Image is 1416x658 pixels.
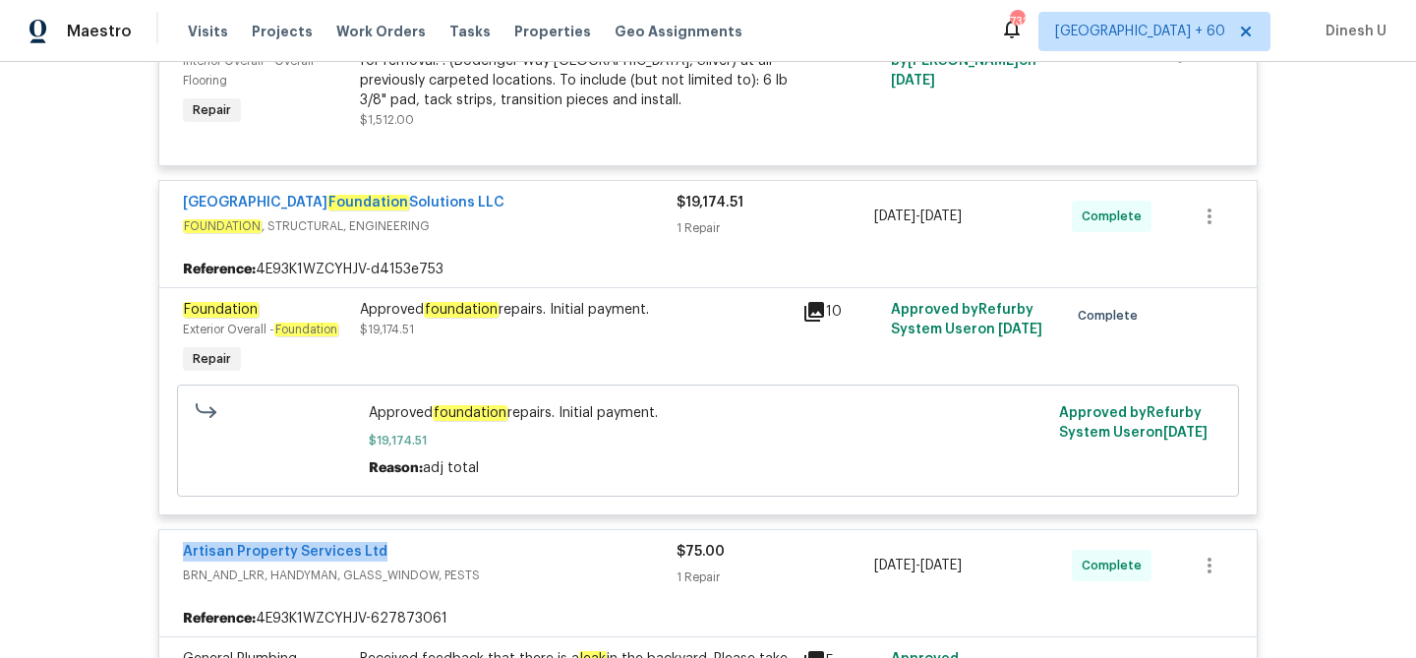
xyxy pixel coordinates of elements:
[183,196,504,209] a: [GEOGRAPHIC_DATA]FoundationSolutions LLC
[1082,207,1150,226] span: Complete
[183,566,677,585] span: BRN_AND_LRR, HANDYMAN, GLASS_WINDOW, PESTS
[252,22,313,41] span: Projects
[188,22,228,41] span: Visits
[424,302,499,318] em: foundation
[369,461,423,475] span: Reason:
[159,252,1257,287] div: 4E93K1WZCYHJV-d4153e753
[677,196,743,209] span: $19,174.51
[360,324,414,335] span: $19,174.51
[802,300,879,324] div: 10
[360,114,414,126] span: $1,512.00
[67,22,132,41] span: Maestro
[1010,12,1024,31] div: 732
[274,323,338,336] em: Foundation
[433,405,507,421] em: foundation
[327,195,409,210] em: Foundation
[185,100,239,120] span: Repair
[514,22,591,41] span: Properties
[1059,406,1208,440] span: Approved by Refurby System User on
[159,601,1257,636] div: 4E93K1WZCYHJV-627873061
[360,300,791,320] div: Approved repairs. Initial payment.
[1078,306,1146,326] span: Complete
[183,609,256,628] b: Reference:
[874,207,962,226] span: -
[1082,556,1150,575] span: Complete
[369,431,1048,450] span: $19,174.51
[360,31,791,110] div: Install new carpet in basement. Go will put old carpet in garage for removal. . (Bodenger Way [GE...
[336,22,426,41] span: Work Orders
[677,568,874,587] div: 1 Repair
[183,260,256,279] b: Reference:
[998,323,1042,336] span: [DATE]
[1163,426,1208,440] span: [DATE]
[891,74,935,88] span: [DATE]
[677,545,725,559] span: $75.00
[183,219,262,233] em: FOUNDATION
[183,302,259,318] em: Foundation
[920,209,962,223] span: [DATE]
[185,349,239,369] span: Repair
[183,545,387,559] a: Artisan Property Services Ltd
[369,403,1048,423] span: Approved repairs. Initial payment.
[1318,22,1386,41] span: Dinesh U
[677,218,874,238] div: 1 Repair
[920,559,962,572] span: [DATE]
[874,559,915,572] span: [DATE]
[615,22,742,41] span: Geo Assignments
[423,461,479,475] span: adj total
[1055,22,1225,41] span: [GEOGRAPHIC_DATA] + 60
[183,324,338,335] span: Exterior Overall -
[891,303,1042,336] span: Approved by Refurby System User on
[183,216,677,236] span: , STRUCTURAL, ENGINEERING
[449,25,491,38] span: Tasks
[874,556,962,575] span: -
[874,209,915,223] span: [DATE]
